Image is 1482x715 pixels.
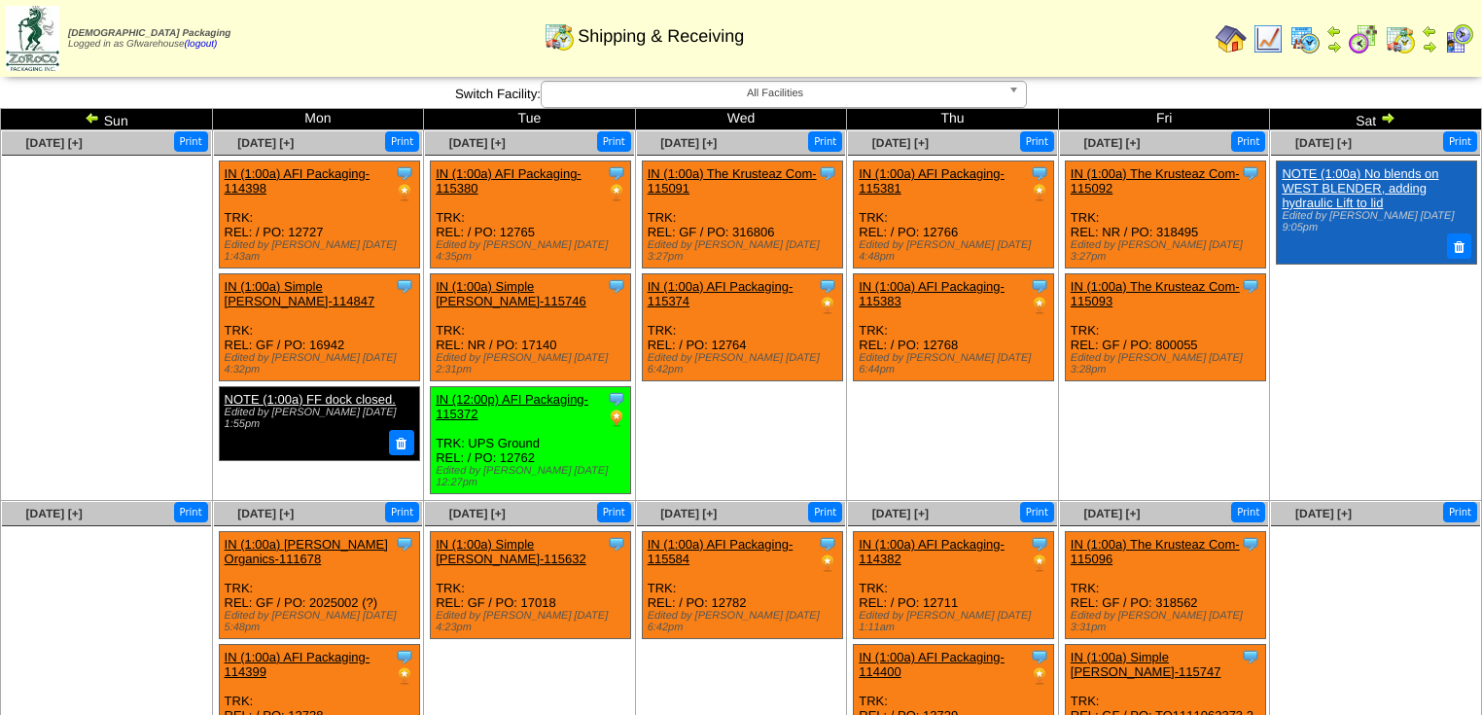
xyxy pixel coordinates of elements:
img: Tooltip [1241,534,1260,554]
img: PO [395,666,414,686]
a: IN (1:00a) [PERSON_NAME] Organics-111678 [225,537,388,566]
img: calendarprod.gif [1289,23,1321,54]
div: TRK: REL: / PO: 12782 [642,532,842,639]
a: [DATE] [+] [237,136,294,150]
div: TRK: REL: / PO: 12765 [431,161,631,268]
img: calendarinout.gif [544,20,575,52]
img: Tooltip [395,647,414,666]
button: Print [385,131,419,152]
a: [DATE] [+] [26,136,83,150]
span: [DATE] [+] [872,136,929,150]
div: Edited by [PERSON_NAME] [DATE] 5:48pm [225,610,419,633]
img: Tooltip [1030,163,1049,183]
a: IN (1:00a) Simple [PERSON_NAME]-114847 [225,279,375,308]
div: Edited by [PERSON_NAME] [DATE] 1:11am [859,610,1053,633]
a: NOTE (1:00a) FF dock closed. [225,392,396,407]
td: Sat [1270,109,1482,130]
a: IN (1:00a) AFI Packaging-115584 [648,537,794,566]
a: [DATE] [+] [26,507,83,520]
img: calendarblend.gif [1348,23,1379,54]
button: Print [808,131,842,152]
a: IN (1:00a) AFI Packaging-115383 [859,279,1005,308]
td: Wed [635,109,847,130]
div: Edited by [PERSON_NAME] [DATE] 6:44pm [859,352,1053,375]
img: Tooltip [607,163,626,183]
div: Edited by [PERSON_NAME] [DATE] 6:42pm [648,610,842,633]
a: IN (1:00a) AFI Packaging-115380 [436,166,582,196]
img: PO [1030,554,1049,573]
a: IN (1:00a) The Krusteaz Com-115093 [1071,279,1240,308]
span: [DATE] [+] [1083,507,1140,520]
img: PO [607,183,626,202]
a: IN (1:00a) The Krusteaz Com-115092 [1071,166,1240,196]
td: Tue [424,109,636,130]
img: Tooltip [1241,163,1260,183]
img: Tooltip [395,276,414,296]
img: PO [395,183,414,202]
a: IN (1:00a) The Krusteaz Com-115096 [1071,537,1240,566]
div: TRK: REL: / PO: 12768 [854,274,1054,381]
div: TRK: REL: GF / PO: 2025002 (?) [219,532,419,639]
img: Tooltip [818,163,837,183]
button: Print [808,502,842,522]
a: NOTE (1:00a) No blends on WEST BLENDER, adding hydraulic Lift to lid [1282,166,1438,210]
img: arrowright.gif [1422,39,1437,54]
span: Logged in as Gfwarehouse [68,28,230,50]
img: PO [607,409,626,428]
button: Delete Note [389,430,414,455]
img: Tooltip [818,276,837,296]
a: [DATE] [+] [660,507,717,520]
button: Print [174,502,208,522]
span: [DEMOGRAPHIC_DATA] Packaging [68,28,230,39]
a: [DATE] [+] [660,136,717,150]
button: Print [1020,131,1054,152]
div: Edited by [PERSON_NAME] [DATE] 1:55pm [225,407,411,430]
a: [DATE] [+] [237,507,294,520]
div: Edited by [PERSON_NAME] [DATE] 3:27pm [1071,239,1265,263]
span: Shipping & Receiving [578,26,744,47]
button: Print [174,131,208,152]
div: Edited by [PERSON_NAME] [DATE] 4:48pm [859,239,1053,263]
button: Print [1231,131,1265,152]
img: Tooltip [607,534,626,554]
div: Edited by [PERSON_NAME] [DATE] 9:05pm [1282,210,1468,233]
div: Edited by [PERSON_NAME] [DATE] 1:43am [225,239,419,263]
td: Mon [212,109,424,130]
img: zoroco-logo-small.webp [6,6,59,71]
img: arrowleft.gif [85,110,100,125]
span: All Facilities [549,82,1001,105]
img: calendarcustomer.gif [1443,23,1474,54]
a: [DATE] [+] [449,136,506,150]
img: home.gif [1216,23,1247,54]
div: TRK: REL: / PO: 12766 [854,161,1054,268]
img: Tooltip [1030,276,1049,296]
img: Tooltip [1241,276,1260,296]
button: Print [1020,502,1054,522]
div: TRK: REL: NR / PO: 17140 [431,274,631,381]
div: TRK: REL: / PO: 12727 [219,161,419,268]
img: PO [1030,183,1049,202]
a: IN (1:00a) AFI Packaging-114398 [225,166,370,196]
div: TRK: REL: GF / PO: 316806 [642,161,842,268]
img: Tooltip [395,163,414,183]
img: Tooltip [607,389,626,409]
button: Print [1231,502,1265,522]
div: TRK: REL: / PO: 12764 [642,274,842,381]
span: [DATE] [+] [1295,136,1352,150]
div: Edited by [PERSON_NAME] [DATE] 4:35pm [436,239,630,263]
a: IN (1:00a) AFI Packaging-115381 [859,166,1005,196]
a: IN (1:00a) Simple [PERSON_NAME]-115747 [1071,650,1221,679]
a: [DATE] [+] [449,507,506,520]
a: [DATE] [+] [1295,507,1352,520]
button: Print [1443,131,1477,152]
img: line_graph.gif [1253,23,1284,54]
a: IN (1:00a) AFI Packaging-114382 [859,537,1005,566]
div: TRK: REL: GF / PO: 16942 [219,274,419,381]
